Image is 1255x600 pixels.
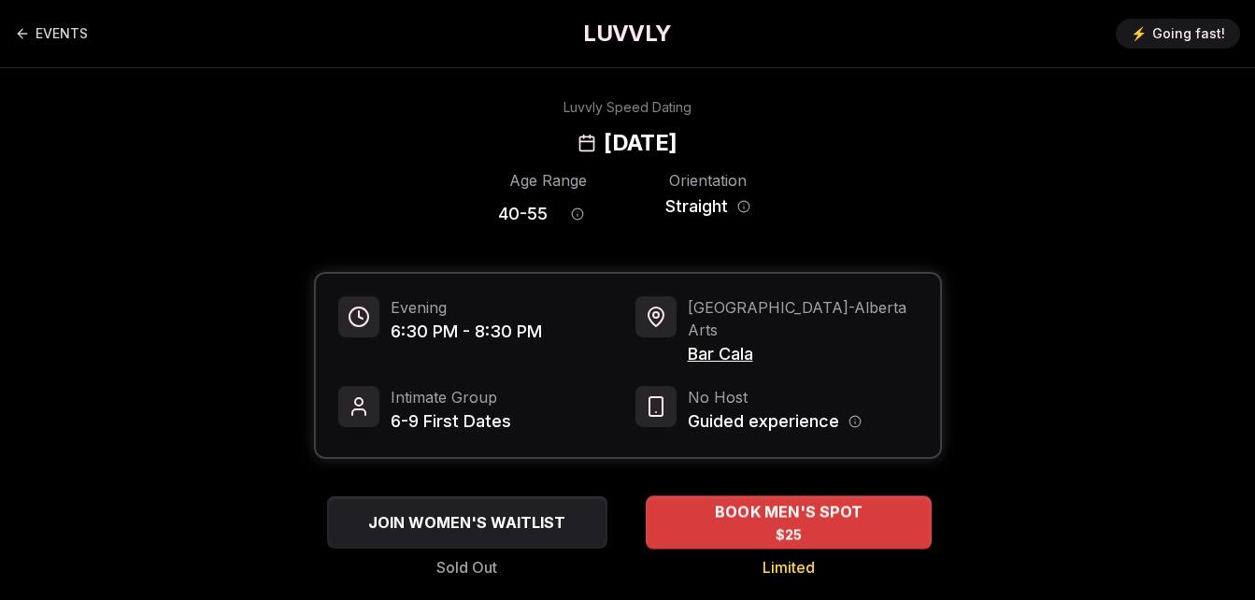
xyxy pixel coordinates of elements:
[646,495,932,549] button: BOOK MEN'S SPOT - Limited
[1152,24,1225,43] span: Going fast!
[688,408,839,435] span: Guided experience
[391,386,511,408] span: Intimate Group
[391,296,542,319] span: Evening
[327,496,607,549] button: JOIN WOMEN'S WAITLIST - Sold Out
[763,556,815,579] span: Limited
[391,319,542,345] span: 6:30 PM - 8:30 PM
[557,193,598,235] button: Age range information
[1131,24,1147,43] span: ⚡️
[665,193,728,220] span: Straight
[688,341,918,367] span: Bar Cala
[737,200,750,213] button: Orientation information
[15,15,88,52] a: Back to events
[498,169,598,192] div: Age Range
[498,201,548,227] span: 40 - 55
[688,386,862,408] span: No Host
[436,556,497,579] span: Sold Out
[604,128,677,158] h2: [DATE]
[688,296,918,341] span: [GEOGRAPHIC_DATA] - Alberta Arts
[563,98,692,117] div: Luvvly Speed Dating
[658,169,758,192] div: Orientation
[775,525,802,544] span: $25
[849,415,862,428] button: Host information
[710,501,865,523] span: BOOK MEN'S SPOT
[391,408,511,435] span: 6-9 First Dates
[583,19,671,49] a: LUVVLY
[364,511,569,534] span: JOIN WOMEN'S WAITLIST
